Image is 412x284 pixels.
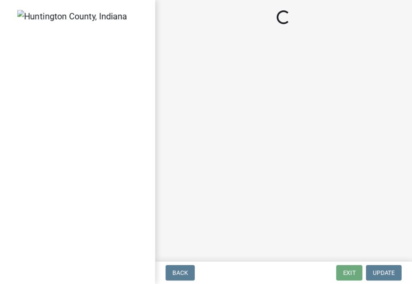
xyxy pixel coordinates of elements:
span: Back [172,269,188,276]
button: Update [366,265,402,281]
img: Huntington County, Indiana [17,10,127,23]
button: Exit [336,265,362,281]
span: Update [373,269,395,276]
button: Back [165,265,195,281]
